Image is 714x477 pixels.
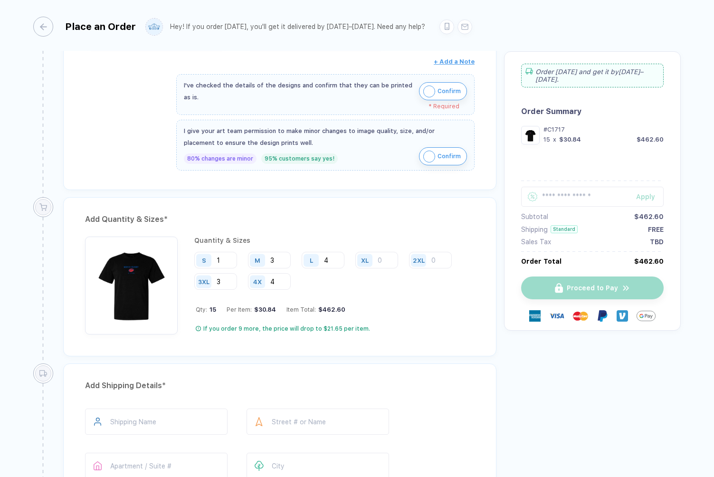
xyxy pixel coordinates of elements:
[146,19,162,35] img: user profile
[203,325,370,333] div: If you order 9 more, the price will drop to $21.65 per item.
[419,147,467,165] button: iconConfirm
[521,226,548,233] div: Shipping
[521,238,551,246] div: Sales Tax
[286,306,345,313] div: Item Total:
[194,237,475,244] div: Quantity & Sizes
[521,213,548,220] div: Subtotal
[90,241,173,324] img: 1759387067158ezefs_nt_front.png
[434,58,475,65] span: + Add a Note
[597,310,608,322] img: Paypal
[559,136,581,143] div: $30.84
[198,278,209,285] div: 3XL
[184,125,467,149] div: I give your art team permission to make minor changes to image quality, size, and/or placement to...
[253,278,262,285] div: 4X
[184,153,257,164] div: 80% changes are minor
[434,54,475,69] button: + Add a Note
[413,257,425,264] div: 2XL
[361,257,369,264] div: XL
[636,193,664,200] div: Apply
[529,310,541,322] img: express
[543,126,664,133] div: #C1717
[617,310,628,322] img: Venmo
[521,258,562,265] div: Order Total
[549,308,564,324] img: visa
[624,187,664,207] button: Apply
[419,82,467,100] button: iconConfirm
[521,64,664,87] div: Order [DATE] and get it by [DATE]–[DATE] .
[521,107,664,116] div: Order Summary
[573,308,588,324] img: master-card
[255,257,260,264] div: M
[438,149,461,164] span: Confirm
[637,136,664,143] div: $462.60
[637,306,656,325] img: Google Pay
[207,306,216,313] span: 15
[316,306,345,313] div: $462.60
[85,378,475,393] div: Add Shipping Details
[252,306,276,313] div: $30.84
[423,151,435,162] img: icon
[634,213,664,220] div: $462.60
[184,103,459,110] div: * Required
[65,21,136,32] div: Place an Order
[552,136,557,143] div: x
[227,306,276,313] div: Per Item:
[524,128,537,142] img: 1759387067158ezefs_nt_front.png
[85,212,475,227] div: Add Quantity & Sizes
[438,84,461,99] span: Confirm
[170,23,425,31] div: Hey! If you order [DATE], you'll get it delivered by [DATE]–[DATE]. Need any help?
[423,86,435,97] img: icon
[310,257,313,264] div: L
[184,79,414,103] div: I've checked the details of the designs and confirm that they can be printed as is.
[634,258,664,265] div: $462.60
[196,306,216,313] div: Qty:
[650,238,664,246] div: TBD
[648,226,664,233] div: FREE
[202,257,206,264] div: S
[261,153,338,164] div: 95% customers say yes!
[543,136,550,143] div: 15
[551,225,578,233] div: Standard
